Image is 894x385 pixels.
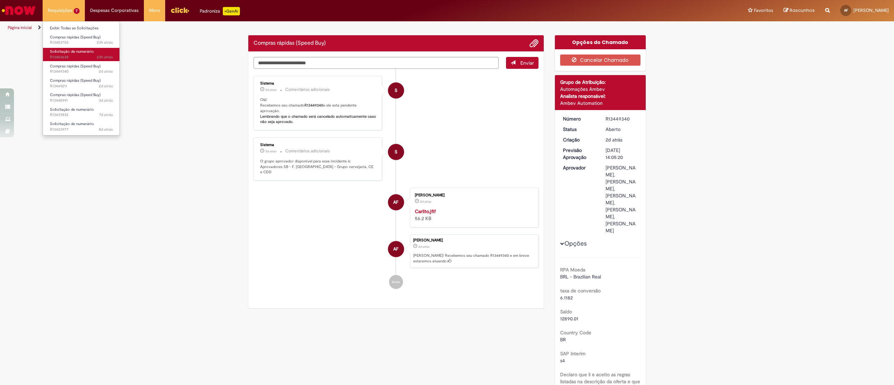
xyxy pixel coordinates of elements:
[50,127,113,132] span: R13433977
[506,57,538,69] button: Enviar
[555,35,646,49] div: Opções do Chamado
[305,103,323,108] b: R13449340
[560,295,573,301] span: 6.1182
[265,88,277,92] span: 2d atrás
[413,238,535,242] div: [PERSON_NAME]
[99,112,113,117] time: 22/08/2025 13:06:23
[50,92,101,97] span: Compras rápidas (Speed Buy)
[529,39,538,48] button: Adicionar anexos
[43,91,120,104] a: Aberto R13448991 : Compras rápidas (Speed Buy)
[395,82,397,99] span: S
[606,115,638,122] div: R13449340
[418,245,430,249] time: 26/08/2025 16:05:20
[560,93,641,100] div: Analista responsável:
[560,86,641,93] div: Automações Ambev
[260,97,376,125] p: Olá! Recebemos seu chamado e ele esta pendente aprovação.
[560,329,591,336] b: Country Code
[844,8,848,13] span: AF
[285,87,330,93] small: Comentários adicionais
[50,83,113,89] span: R13449211
[415,193,531,197] div: [PERSON_NAME]
[420,199,431,204] time: 26/08/2025 16:04:52
[388,194,404,210] div: Anna Paula Rocha De Faria
[43,120,120,133] a: Aberto R13433977 : Solicitação de numerário
[50,112,113,118] span: R13439832
[393,194,398,211] span: AF
[520,60,534,66] span: Enviar
[97,55,113,60] span: 23h atrás
[149,7,160,14] span: More
[395,144,397,160] span: S
[223,7,240,15] p: +GenAi
[260,81,376,86] div: Sistema
[560,308,572,315] b: Saldo
[200,7,240,15] div: Padroniza
[560,274,601,280] span: BRL - Brazilian Real
[388,82,404,99] div: System
[97,40,113,45] span: 23h atrás
[606,164,638,234] div: [PERSON_NAME], [PERSON_NAME], [PERSON_NAME], [PERSON_NAME], [PERSON_NAME]
[265,88,277,92] time: 26/08/2025 16:05:33
[99,127,113,132] span: 8d atrás
[558,115,601,122] dt: Número
[606,137,622,143] time: 26/08/2025 16:05:20
[97,40,113,45] time: 27/08/2025 16:49:06
[254,40,326,46] h2: Compras rápidas (Speed Buy) Histórico de tíquete
[560,55,641,66] button: Cancelar Chamado
[415,208,436,215] a: Carlito.jfif
[853,7,889,13] span: [PERSON_NAME]
[265,149,277,153] span: 2d atrás
[560,336,566,343] span: BR
[99,83,113,89] time: 26/08/2025 15:45:43
[50,78,101,83] span: Compras rápidas (Speed Buy)
[99,83,113,89] span: 2d atrás
[393,241,398,257] span: AF
[558,147,601,161] dt: Previsão Aprovação
[50,107,94,112] span: Solicitação de numerário
[1,3,37,17] img: ServiceNow
[48,7,72,14] span: Requisições
[43,34,120,46] a: Aberto R13453703 : Compras rápidas (Speed Buy)
[784,7,815,14] a: Rascunhos
[420,199,431,204] span: 2d atrás
[43,21,120,136] ul: Requisições
[560,315,578,322] span: 12890.01
[606,137,622,143] span: 2d atrás
[606,136,638,143] div: 26/08/2025 16:05:20
[388,241,404,257] div: Anna Paula Rocha De Faria
[790,7,815,14] span: Rascunhos
[560,79,641,86] div: Grupo de Atribuição:
[560,357,565,364] span: s4
[285,148,330,154] small: Comentários adicionais
[558,126,601,133] dt: Status
[254,57,499,69] textarea: Digite sua mensagem aqui...
[413,253,535,264] p: [PERSON_NAME]! Recebemos seu chamado R13449340 e em breve estaremos atuando.
[50,64,101,69] span: Compras rápidas (Speed Buy)
[8,25,32,30] a: Página inicial
[99,98,113,103] time: 26/08/2025 15:15:55
[260,114,377,125] b: Lembrando que o chamado será cancelado automaticamente caso não seja aprovado.
[50,55,113,60] span: R13453638
[43,24,120,32] a: Exibir Todas as Solicitações
[97,55,113,60] time: 27/08/2025 16:39:53
[260,159,376,175] p: O grupo aprovador disponível para esse incidente é: Aprovadores SB - F. [GEOGRAPHIC_DATA] - Grupo...
[606,126,638,133] div: Aberto
[558,164,601,171] dt: Aprovador
[254,234,538,268] li: Anna Paula Rocha De Faria
[43,63,120,75] a: Aberto R13449340 : Compras rápidas (Speed Buy)
[99,98,113,103] span: 3d atrás
[99,69,113,74] span: 2d atrás
[170,5,189,15] img: click_logo_yellow_360x200.png
[50,69,113,74] span: R13449340
[50,121,94,126] span: Solicitação de numerário
[43,48,120,61] a: Aberto R13453638 : Solicitação de numerário
[560,288,601,294] b: taxa de conversão
[43,106,120,119] a: Aberto R13439832 : Solicitação de numerário
[606,147,638,161] div: [DATE] 14:05:20
[388,144,404,160] div: System
[50,40,113,45] span: R13453703
[754,7,773,14] span: Favoritos
[265,149,277,153] time: 26/08/2025 16:05:30
[558,136,601,143] dt: Criação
